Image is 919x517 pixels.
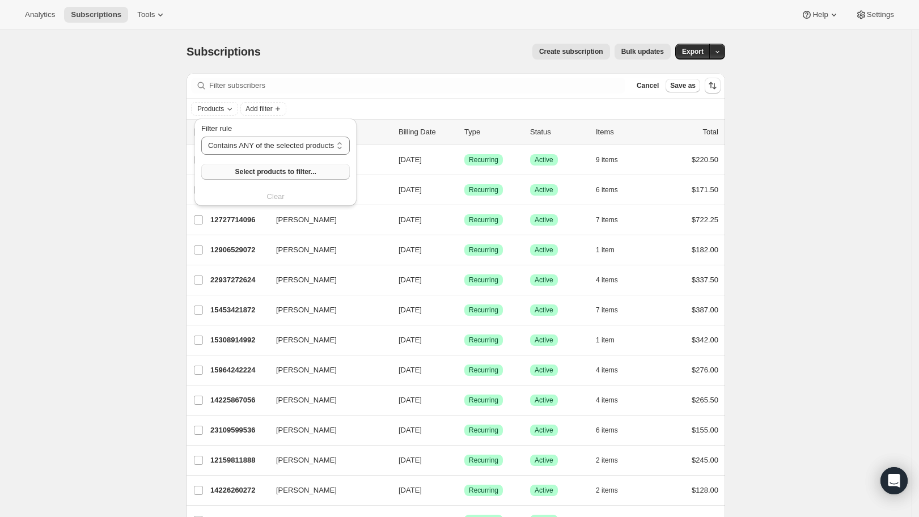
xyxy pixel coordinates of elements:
span: Active [535,396,553,405]
span: $276.00 [692,366,718,374]
button: Subscriptions [64,7,128,23]
span: Active [535,306,553,315]
span: $722.25 [692,215,718,224]
button: 1 item [596,242,627,258]
span: [DATE] [399,306,422,314]
span: [DATE] [399,155,422,164]
p: 14226260272 [210,485,267,496]
button: Analytics [18,7,62,23]
span: Recurring [469,426,498,435]
span: [DATE] [399,276,422,284]
span: [DATE] [399,215,422,224]
div: 13912506672[PERSON_NAME][DATE]SuccessRecurringSuccessActive6 items$171.50 [210,182,718,198]
span: Recurring [469,215,498,224]
span: $387.00 [692,306,718,314]
span: Products [197,104,224,113]
span: Analytics [25,10,55,19]
span: Settings [867,10,894,19]
span: [DATE] [399,366,422,374]
p: 15308914992 [210,334,267,346]
p: 23109599536 [210,425,267,436]
button: 2 items [596,482,630,498]
button: Add filter [240,102,286,116]
span: Recurring [469,276,498,285]
span: Recurring [469,185,498,194]
button: Export [675,44,710,60]
div: 15453421872[PERSON_NAME][DATE]SuccessRecurringSuccessActive7 items$387.00 [210,302,718,318]
button: Tools [130,7,173,23]
span: [PERSON_NAME] [276,425,337,436]
button: Bulk updates [615,44,671,60]
span: Active [535,276,553,285]
span: 4 items [596,276,618,285]
button: [PERSON_NAME] [269,271,383,289]
span: Tools [137,10,155,19]
button: [PERSON_NAME] [269,451,383,469]
button: 4 items [596,362,630,378]
button: [PERSON_NAME] [269,211,383,229]
span: 7 items [596,306,618,315]
span: [PERSON_NAME] [276,455,337,466]
button: [PERSON_NAME] [269,361,383,379]
span: Active [535,366,553,375]
span: Recurring [469,245,498,255]
button: Save as [666,79,700,92]
button: Settings [849,7,901,23]
div: 23109599536[PERSON_NAME][DATE]SuccessRecurringSuccessActive6 items$155.00 [210,422,718,438]
span: 6 items [596,426,618,435]
span: Subscriptions [71,10,121,19]
span: Create subscription [539,47,603,56]
span: $155.00 [692,426,718,434]
p: 22937272624 [210,274,267,286]
span: Active [535,245,553,255]
span: Recurring [469,336,498,345]
button: Products [192,103,238,115]
span: [DATE] [399,486,422,494]
span: [PERSON_NAME] [276,274,337,286]
p: 12159811888 [210,455,267,466]
span: Active [535,426,553,435]
span: [PERSON_NAME] [276,304,337,316]
span: Recurring [469,486,498,495]
button: 9 items [596,152,630,168]
span: Filter rule [201,124,232,133]
div: Items [596,126,653,138]
span: 1 item [596,336,615,345]
div: Type [464,126,521,138]
span: 2 items [596,486,618,495]
button: Select products to filter [201,164,350,180]
span: $171.50 [692,185,718,194]
button: 2 items [596,452,630,468]
div: 14595817776[PERSON_NAME][DATE]SuccessRecurringSuccessActive9 items$220.50 [210,152,718,168]
p: Status [530,126,587,138]
p: Total [703,126,718,138]
span: $337.50 [692,276,718,284]
div: 12159811888[PERSON_NAME][DATE]SuccessRecurringSuccessActive2 items$245.00 [210,452,718,468]
span: $220.50 [692,155,718,164]
p: Billing Date [399,126,455,138]
span: Subscriptions [187,45,261,58]
p: 14225867056 [210,395,267,406]
span: [DATE] [399,245,422,254]
div: 15964242224[PERSON_NAME][DATE]SuccessRecurringSuccessActive4 items$276.00 [210,362,718,378]
span: Help [812,10,828,19]
span: Active [535,155,553,164]
button: [PERSON_NAME] [269,421,383,439]
span: Recurring [469,366,498,375]
span: [DATE] [399,396,422,404]
div: Open Intercom Messenger [880,467,908,494]
p: 15453421872 [210,304,267,316]
button: [PERSON_NAME] [269,241,383,259]
span: Active [535,336,553,345]
span: [PERSON_NAME] [276,334,337,346]
button: 1 item [596,332,627,348]
span: 9 items [596,155,618,164]
span: Cancel [637,81,659,90]
span: Active [535,215,553,224]
p: 12906529072 [210,244,267,256]
div: 12906529072[PERSON_NAME][DATE]SuccessRecurringSuccessActive1 item$182.00 [210,242,718,258]
div: 22937272624[PERSON_NAME][DATE]SuccessRecurringSuccessActive4 items$337.50 [210,272,718,288]
div: IDCustomerBilling DateTypeStatusItemsTotal [210,126,718,138]
span: [PERSON_NAME] [276,485,337,496]
span: Active [535,486,553,495]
